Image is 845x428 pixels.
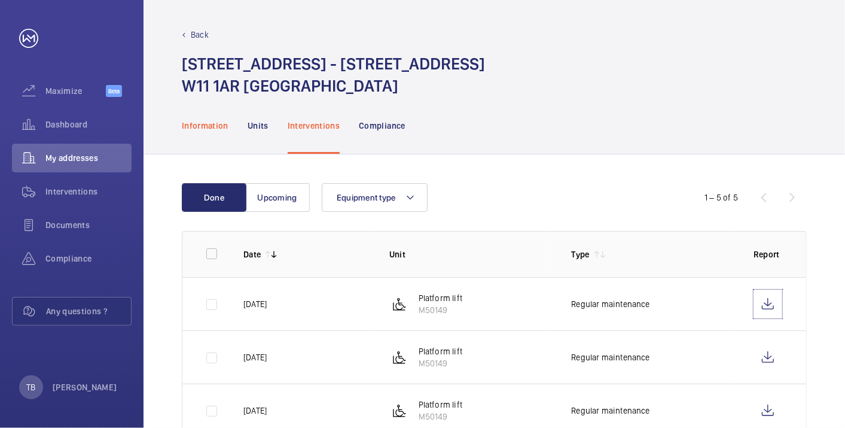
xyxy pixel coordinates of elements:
p: [PERSON_NAME] [53,381,117,393]
span: Any questions ? [46,305,131,317]
p: [DATE] [243,405,267,417]
p: TB [26,381,35,393]
button: Equipment type [322,183,428,212]
button: Done [182,183,246,212]
p: Regular maintenance [571,298,649,310]
p: Platform lift [419,345,462,357]
span: Equipment type [337,193,396,202]
span: Dashboard [45,119,132,130]
p: M50149 [419,357,462,369]
p: Platform lift [419,399,462,411]
p: [DATE] [243,298,267,310]
p: Compliance [359,120,405,132]
img: platform_lift.svg [392,297,407,311]
button: Upcoming [245,183,310,212]
img: platform_lift.svg [392,403,407,418]
span: Compliance [45,253,132,265]
h1: [STREET_ADDRESS] - [STREET_ADDRESS] W11 1AR [GEOGRAPHIC_DATA] [182,53,485,97]
div: 1 – 5 of 5 [704,192,738,204]
span: Beta [106,85,122,97]
p: Back [191,29,209,41]
span: Documents [45,219,132,231]
p: Type [571,248,589,260]
p: [DATE] [243,351,267,363]
span: Maximize [45,85,106,97]
p: Units [248,120,269,132]
p: Regular maintenance [571,351,649,363]
p: Interventions [288,120,340,132]
p: Report [754,248,782,260]
p: Information [182,120,228,132]
p: Platform lift [419,292,462,304]
p: Unit [389,248,553,260]
span: Interventions [45,186,132,198]
span: My addresses [45,152,132,164]
p: M50149 [419,411,462,423]
img: platform_lift.svg [392,350,407,365]
p: Date [243,248,261,260]
p: M50149 [419,304,462,316]
p: Regular maintenance [571,405,649,417]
